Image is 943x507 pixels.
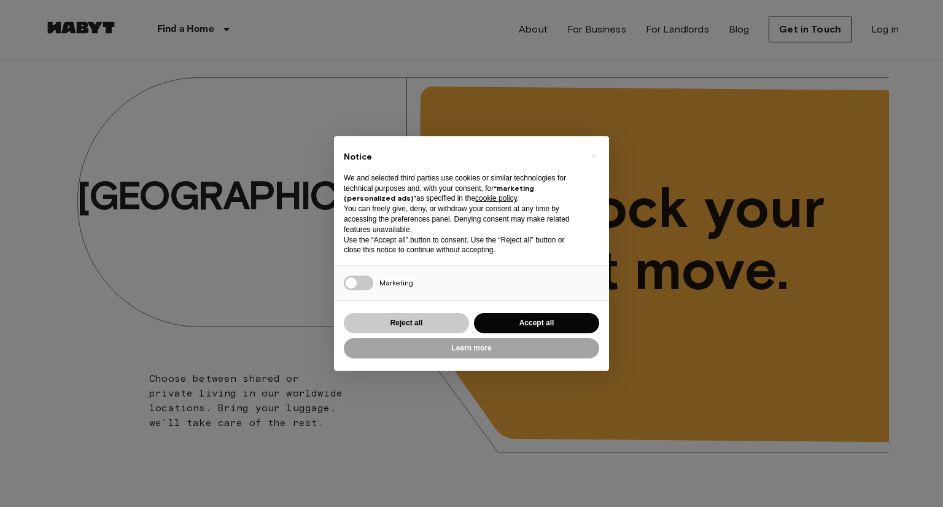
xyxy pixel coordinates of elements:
a: cookie policy [475,194,517,203]
p: We and selected third parties use cookies or similar technologies for technical purposes and, wit... [344,173,580,204]
button: Accept all [474,313,599,333]
strong: “marketing (personalized ads)” [344,184,534,203]
button: Close this notice [583,146,603,166]
button: Learn more [344,338,599,358]
button: Reject all [344,313,469,333]
p: You can freely give, deny, or withdraw your consent at any time by accessing the preferences pane... [344,204,580,234]
span: × [591,149,596,163]
span: Marketing [379,278,413,287]
p: Use the “Accept all” button to consent. Use the “Reject all” button or close this notice to conti... [344,235,580,256]
h2: Notice [344,151,580,163]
